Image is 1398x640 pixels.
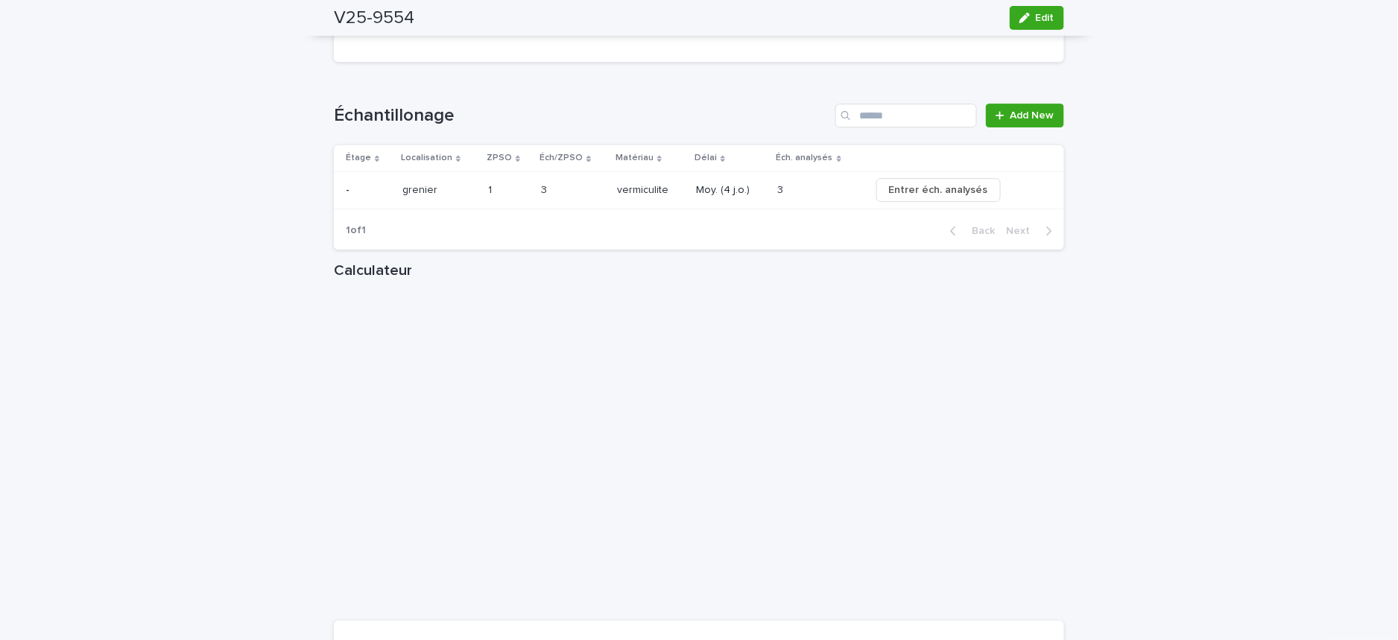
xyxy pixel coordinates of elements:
span: Add New [1010,110,1054,121]
p: Délai [695,150,717,166]
h1: Calculateur [334,262,1064,279]
span: Edit [1036,13,1054,23]
button: Edit [1010,6,1064,30]
h1: Échantillonage [334,105,829,127]
p: Étage [346,150,371,166]
p: - [346,181,352,197]
button: Back [938,224,1001,238]
p: 1 [488,181,495,197]
p: grenier [402,181,440,197]
input: Search [835,104,977,127]
p: vermiculite [617,181,671,197]
iframe: Calculateur [334,285,1064,621]
p: Matériau [616,150,654,166]
p: 3 [778,181,787,197]
span: Next [1007,226,1040,236]
p: 1 of 1 [334,212,378,249]
p: Localisation [401,150,452,166]
p: ZPSO [487,150,512,166]
span: Back [963,226,995,236]
button: Entrer éch. analysés [876,178,1001,202]
span: Entrer éch. analysés [889,183,988,197]
p: Moy. (4 j.o.) [696,184,766,197]
h2: V25-9554 [334,7,414,29]
p: Éch. analysés [777,150,833,166]
p: Éch/ZPSO [540,150,583,166]
tr: -- greniergrenier 11 33 vermiculitevermiculite Moy. (4 j.o.)33 Entrer éch. analysés [334,171,1064,209]
a: Add New [986,104,1064,127]
p: 3 [541,181,550,197]
button: Next [1001,224,1064,238]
